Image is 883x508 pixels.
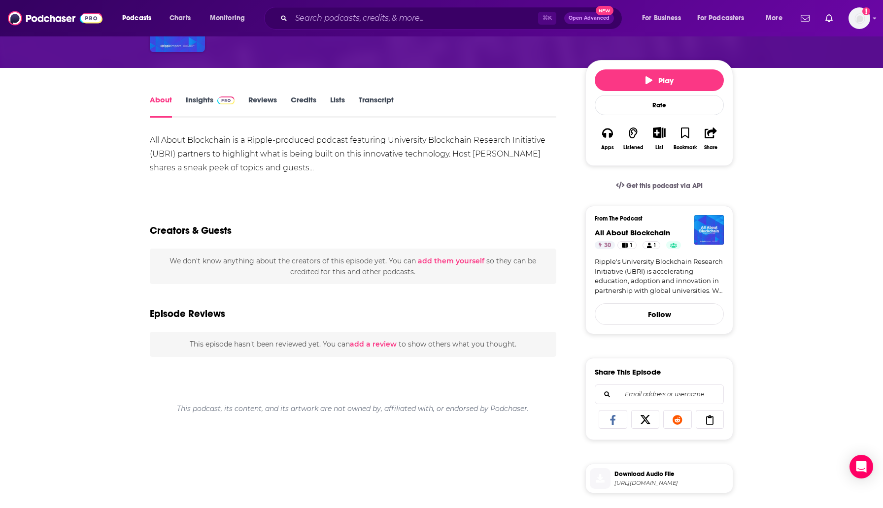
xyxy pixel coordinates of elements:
[614,479,729,487] span: https://www.buzzsprout.com/1246775/episodes/4803644-all-about-blockchain-promo-lauren-weymouth.mp3
[649,127,669,138] button: Show More Button
[655,144,663,151] div: List
[595,69,724,91] button: Play
[595,367,661,377] h3: Share This Episode
[564,12,614,24] button: Open AdvancedNew
[217,96,235,104] img: Podchaser Pro
[603,385,715,404] input: Email address or username...
[590,468,729,489] a: Download Audio File[URL][DOMAIN_NAME]
[150,308,225,320] h3: Episode Reviews
[654,241,656,251] span: 1
[8,9,102,28] img: Podchaser - Follow, Share and Rate Podcasts
[170,256,536,276] span: We don't know anything about the creators of this episode yet . You can so they can be credited f...
[646,121,672,157] div: Show More ButtonList
[150,95,172,118] a: About
[350,339,397,349] button: add a review
[635,10,693,26] button: open menu
[595,303,724,325] button: Follow
[694,215,724,245] img: All About Blockchain
[608,174,711,198] a: Get this podcast via API
[696,410,724,429] a: Copy Link
[330,95,345,118] a: Lists
[604,241,611,251] span: 30
[122,11,151,25] span: Podcasts
[596,6,613,15] span: New
[862,7,870,15] svg: Add a profile image
[697,11,745,25] span: For Podcasters
[704,145,717,151] div: Share
[645,76,674,85] span: Play
[595,121,620,157] button: Apps
[849,7,870,29] img: User Profile
[642,11,681,25] span: For Business
[595,384,724,404] div: Search followers
[538,12,556,25] span: ⌘ K
[203,10,258,26] button: open menu
[631,410,660,429] a: Share on X/Twitter
[163,10,197,26] a: Charts
[190,340,516,349] span: This episode hasn't been reviewed yet. You can to show others what you thought.
[595,257,724,295] a: Ripple's University Blockchain Research Initiative (UBRI) is accelerating education, adoption and...
[849,7,870,29] button: Show profile menu
[626,182,703,190] span: Get this podcast via API
[248,95,277,118] a: Reviews
[210,11,245,25] span: Monitoring
[672,121,698,157] button: Bookmark
[623,145,644,151] div: Listened
[418,257,484,265] button: add them yourself
[115,10,164,26] button: open menu
[170,11,191,25] span: Charts
[630,241,632,251] span: 1
[273,7,632,30] div: Search podcasts, credits, & more...
[691,10,759,26] button: open menu
[186,95,235,118] a: InsightsPodchaser Pro
[595,215,716,222] h3: From The Podcast
[291,10,538,26] input: Search podcasts, credits, & more...
[150,133,556,175] div: All About Blockchain is a Ripple-produced podcast featuring University Blockchain Research Initia...
[663,410,692,429] a: Share on Reddit
[614,470,729,478] span: Download Audio File
[698,121,724,157] button: Share
[849,7,870,29] span: Logged in as HWdata
[674,145,697,151] div: Bookmark
[759,10,795,26] button: open menu
[595,228,670,237] a: All About Blockchain
[617,241,637,249] a: 1
[359,95,394,118] a: Transcript
[821,10,837,27] a: Show notifications dropdown
[595,95,724,115] div: Rate
[150,396,556,421] div: This podcast, its content, and its artwork are not owned by, affiliated with, or endorsed by Podc...
[643,241,660,249] a: 1
[599,410,627,429] a: Share on Facebook
[150,224,232,237] h2: Creators & Guests
[797,10,814,27] a: Show notifications dropdown
[595,241,615,249] a: 30
[601,145,614,151] div: Apps
[766,11,782,25] span: More
[569,16,610,21] span: Open Advanced
[291,95,316,118] a: Credits
[849,455,873,478] div: Open Intercom Messenger
[620,121,646,157] button: Listened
